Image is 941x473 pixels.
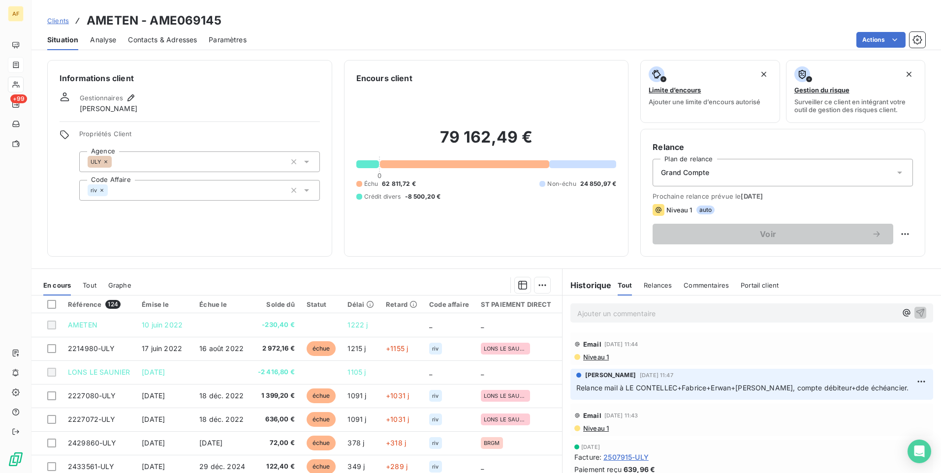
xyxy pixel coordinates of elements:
[574,452,601,462] span: Facture :
[10,94,27,103] span: +99
[68,439,117,447] span: 2429860-ULY
[661,168,709,177] span: Grand Compte
[432,440,439,446] span: riv
[307,412,336,427] span: échue
[90,35,116,45] span: Analyse
[432,346,439,352] span: riv
[347,462,365,471] span: 349 j
[653,141,913,153] h6: Relance
[91,187,97,193] span: riv
[583,412,601,419] span: Email
[47,16,69,26] a: Clients
[43,281,71,289] span: En cours
[142,300,188,308] div: Émise le
[432,416,439,422] span: riv
[908,440,931,463] div: Open Intercom Messenger
[307,436,336,450] span: échue
[258,300,295,308] div: Solde dû
[481,300,552,308] div: ST PAIEMENT DIRECT
[741,281,779,289] span: Portail client
[68,321,97,329] span: AMETEN
[68,300,130,309] div: Référence
[68,462,115,471] span: 2433561-ULY
[484,416,527,422] span: LONS LE SAUNIER
[47,17,69,25] span: Clients
[347,439,364,447] span: 378 j
[386,462,408,471] span: +289 j
[377,172,381,179] span: 0
[653,192,913,200] span: Prochaine relance prévue le
[696,206,715,214] span: auto
[142,439,165,447] span: [DATE]
[209,35,247,45] span: Paramètres
[481,462,484,471] span: _
[142,391,165,400] span: [DATE]
[484,440,500,446] span: BRGM
[429,368,432,376] span: _
[83,281,96,289] span: Tout
[112,157,120,166] input: Ajouter une valeur
[258,367,295,377] span: -2 416,80 €
[356,72,412,84] h6: Encours client
[640,60,780,123] button: Limite d’encoursAjouter une limite d’encours autorisé
[307,300,336,308] div: Statut
[258,462,295,472] span: 122,40 €
[347,415,366,423] span: 1091 j
[108,281,131,289] span: Graphe
[199,462,245,471] span: 29 déc. 2024
[794,98,917,114] span: Surveiller ce client en intégrant votre outil de gestion des risques client.
[644,281,672,289] span: Relances
[547,179,576,188] span: Non-échu
[60,72,320,84] h6: Informations client
[585,371,636,380] span: [PERSON_NAME]
[199,439,222,447] span: [DATE]
[382,179,416,188] span: 62 811,72 €
[258,320,295,330] span: -230,40 €
[80,94,123,102] span: Gestionnaires
[105,300,120,309] span: 124
[604,341,638,347] span: [DATE] 11:44
[142,368,165,376] span: [DATE]
[347,344,366,353] span: 1215 j
[199,300,246,308] div: Échue le
[649,86,701,94] span: Limite d’encours
[664,230,872,238] span: Voir
[405,192,441,201] span: -8 500,20 €
[386,391,409,400] span: +1031 j
[581,444,600,450] span: [DATE]
[142,462,165,471] span: [DATE]
[68,368,130,376] span: LONS LE SAUNIER
[108,186,116,195] input: Ajouter une valeur
[386,415,409,423] span: +1031 j
[684,281,729,289] span: Commentaires
[347,321,368,329] span: 1222 j
[484,393,527,399] span: LONS LE SAUNIER
[258,391,295,401] span: 1 399,20 €
[356,127,617,157] h2: 79 162,49 €
[347,300,374,308] div: Délai
[794,86,849,94] span: Gestion du risque
[432,464,439,470] span: riv
[8,451,24,467] img: Logo LeanPay
[563,279,612,291] h6: Historique
[429,300,469,308] div: Code affaire
[307,388,336,403] span: échue
[142,415,165,423] span: [DATE]
[258,344,295,354] span: 2 972,16 €
[604,413,638,418] span: [DATE] 11:43
[386,344,408,353] span: +1155 j
[364,192,401,201] span: Crédit divers
[484,346,527,352] span: LONS LE SAUNIER
[653,224,893,244] button: Voir
[649,98,760,106] span: Ajouter une limite d’encours autorisé
[432,393,439,399] span: riv
[307,341,336,356] span: échue
[68,391,116,400] span: 2227080-ULY
[741,192,763,200] span: [DATE]
[582,424,609,432] span: Niveau 1
[68,344,115,353] span: 2214980-ULY
[386,300,417,308] div: Retard
[199,391,244,400] span: 18 déc. 2022
[142,344,182,353] span: 17 juin 2022
[87,12,221,30] h3: AMETEN - AME069145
